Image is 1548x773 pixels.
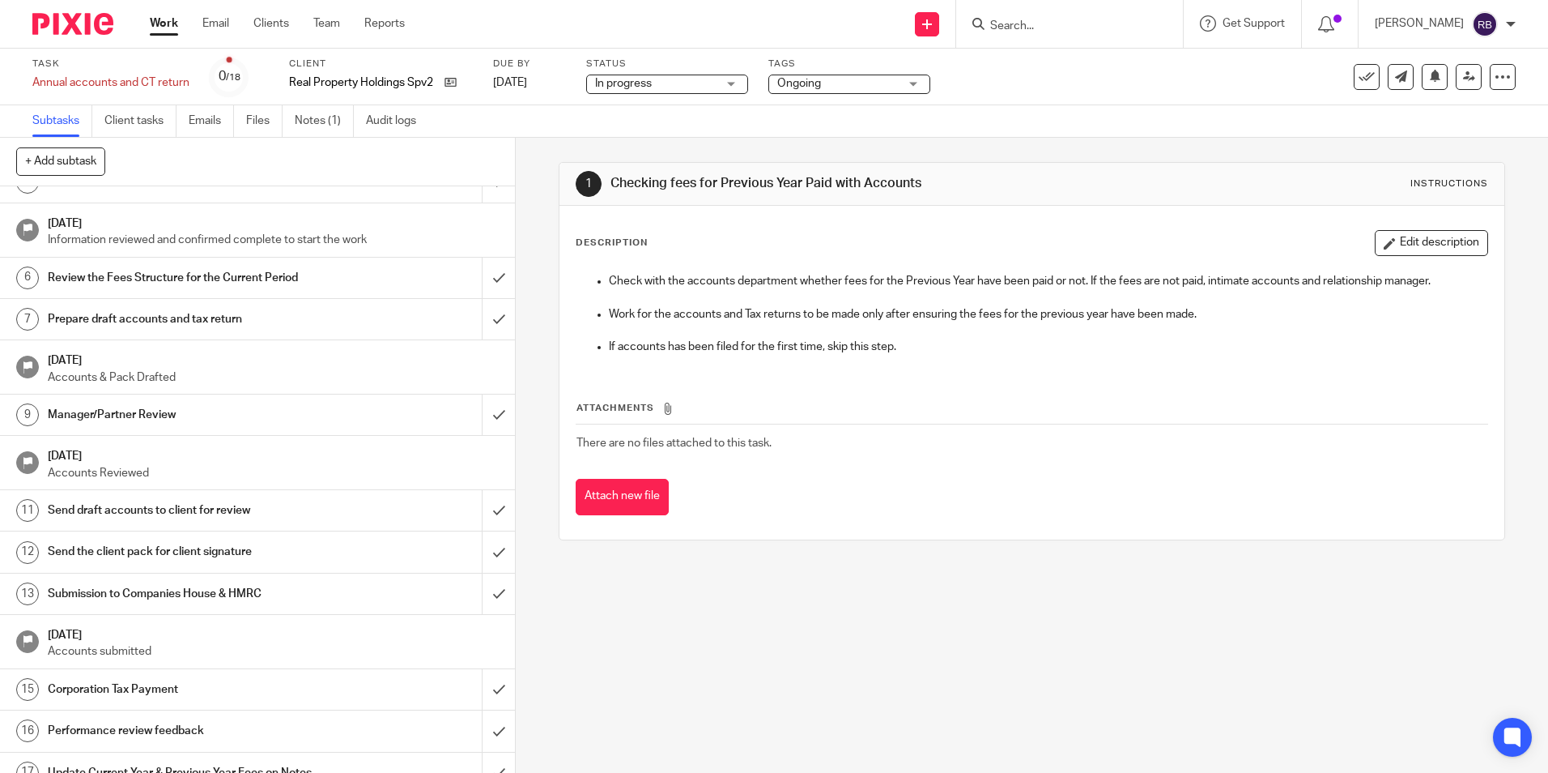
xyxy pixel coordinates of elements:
[48,719,326,743] h1: Performance review feedback
[16,499,39,522] div: 11
[16,404,39,426] div: 9
[48,643,500,660] p: Accounts submitted
[48,582,326,606] h1: Submission to Companies House & HMRC
[48,403,326,427] h1: Manager/Partner Review
[48,623,500,643] h1: [DATE]
[48,677,326,702] h1: Corporation Tax Payment
[1410,177,1488,190] div: Instructions
[1375,230,1488,256] button: Edit description
[104,105,176,137] a: Client tasks
[16,583,39,605] div: 13
[246,105,283,137] a: Files
[202,15,229,32] a: Email
[768,58,930,70] label: Tags
[595,78,652,89] span: In progress
[32,58,189,70] label: Task
[1472,11,1498,37] img: svg%3E
[48,266,326,290] h1: Review the Fees Structure for the Current Period
[48,307,326,331] h1: Prepare draft accounts and tax return
[576,479,669,515] button: Attach new file
[576,404,654,412] span: Attachments
[16,267,39,289] div: 6
[576,237,648,250] p: Description
[48,498,326,523] h1: Send draft accounts to client for review
[609,306,1486,322] p: Work for the accounts and Tax returns to be made only after ensuring the fees for the previous ye...
[32,13,113,35] img: Pixie
[1223,18,1285,29] span: Get Support
[609,339,1486,355] p: If accounts has been filed for the first time, skip this step.
[48,540,326,564] h1: Send the client pack for client signature
[16,147,105,175] button: + Add subtask
[289,58,473,70] label: Client
[610,175,1066,192] h1: Checking fees for Previous Year Paid with Accounts
[289,75,436,91] p: Real Property Holdings Spv2 Ltd
[586,58,748,70] label: Status
[1375,15,1464,32] p: [PERSON_NAME]
[48,444,500,464] h1: [DATE]
[48,348,500,369] h1: [DATE]
[313,15,340,32] a: Team
[16,720,39,742] div: 16
[295,105,354,137] a: Notes (1)
[364,15,405,32] a: Reports
[576,171,602,197] div: 1
[32,105,92,137] a: Subtasks
[576,438,772,449] span: There are no files attached to this task.
[48,211,500,232] h1: [DATE]
[253,15,289,32] a: Clients
[609,273,1486,289] p: Check with the accounts department whether fees for the Previous Year have been paid or not. If t...
[16,541,39,564] div: 12
[366,105,428,137] a: Audit logs
[219,67,240,86] div: 0
[48,369,500,386] p: Accounts & Pack Drafted
[48,465,500,481] p: Accounts Reviewed
[226,73,240,82] small: /18
[777,78,821,89] span: Ongoing
[493,58,566,70] label: Due by
[16,308,39,331] div: 7
[32,75,189,91] div: Annual accounts and CT return
[48,232,500,248] p: Information reviewed and confirmed complete to start the work
[493,77,527,88] span: [DATE]
[989,19,1134,34] input: Search
[16,678,39,701] div: 15
[189,105,234,137] a: Emails
[150,15,178,32] a: Work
